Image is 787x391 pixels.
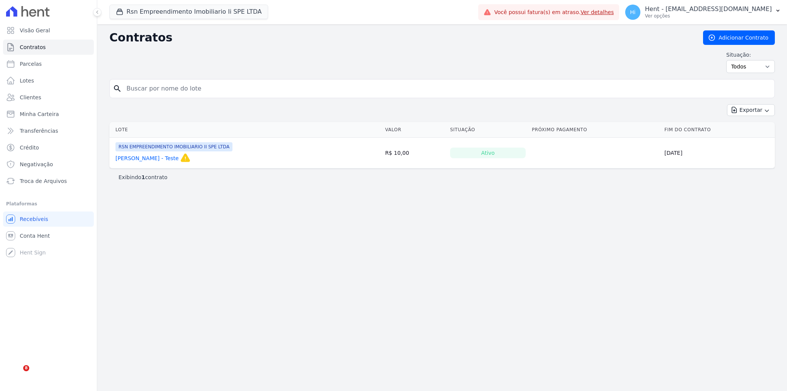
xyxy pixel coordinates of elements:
[109,122,382,138] th: Lote
[109,31,691,45] h2: Contratos
[494,8,614,16] span: Você possui fatura(s) em atraso.
[20,127,58,135] span: Transferências
[382,138,447,168] td: R$ 10,00
[20,232,50,240] span: Conta Hent
[3,56,94,72] a: Parcelas
[20,110,59,118] span: Minha Carteira
[645,13,772,19] p: Ver opções
[20,215,48,223] span: Recebíveis
[20,177,67,185] span: Troca de Arquivos
[3,123,94,138] a: Transferências
[3,23,94,38] a: Visão Geral
[447,122,529,138] th: Situação
[580,9,614,15] a: Ver detalhes
[645,5,772,13] p: Hent - [EMAIL_ADDRESS][DOMAIN_NAME]
[20,77,34,84] span: Lotes
[20,161,53,168] span: Negativação
[20,94,41,101] span: Clientes
[619,2,787,23] button: Hi Hent - [EMAIL_ADDRESS][DOMAIN_NAME] Ver opções
[3,73,94,88] a: Lotes
[20,60,42,68] span: Parcelas
[20,43,46,51] span: Contratos
[382,122,447,138] th: Valor
[3,90,94,105] a: Clientes
[6,199,91,208] div: Plataformas
[630,10,635,15] span: Hi
[703,30,775,45] a: Adicionar Contrato
[3,40,94,55] a: Contratos
[122,81,771,96] input: Buscar por nome do lote
[119,173,168,181] p: Exibindo contrato
[20,27,50,34] span: Visão Geral
[109,5,268,19] button: Rsn Empreendimento Imobiliario Ii SPE LTDA
[450,148,526,158] div: Ativo
[661,138,775,168] td: [DATE]
[3,157,94,172] a: Negativação
[3,228,94,243] a: Conta Hent
[8,365,26,383] iframe: Intercom live chat
[661,122,775,138] th: Fim do Contrato
[20,144,39,151] span: Crédito
[141,174,145,180] b: 1
[115,142,232,151] span: RSN EMPREENDIMENTO IMOBILIARIO II SPE LTDA
[113,84,122,93] i: search
[115,154,179,162] a: [PERSON_NAME] - Teste
[727,104,775,116] button: Exportar
[3,106,94,122] a: Minha Carteira
[3,140,94,155] a: Crédito
[23,365,29,371] span: 8
[3,211,94,227] a: Recebíveis
[726,51,775,59] label: Situação:
[3,173,94,189] a: Troca de Arquivos
[529,122,661,138] th: Próximo Pagamento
